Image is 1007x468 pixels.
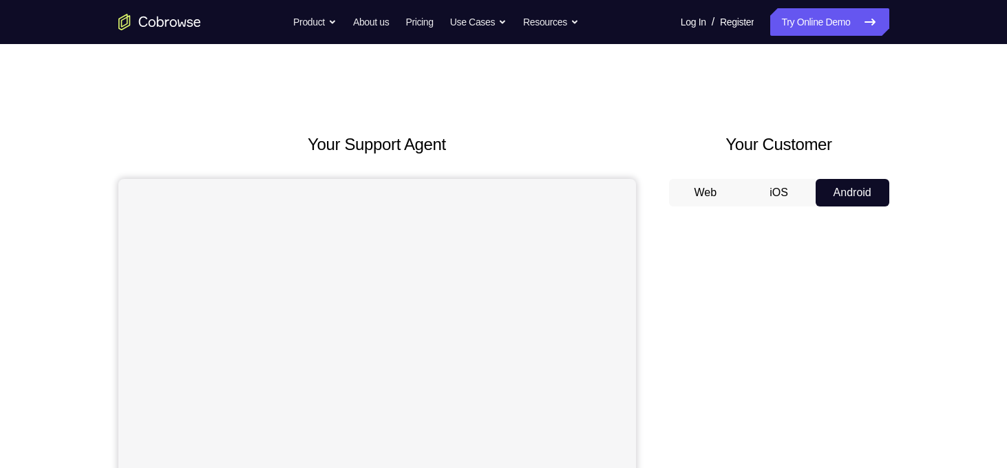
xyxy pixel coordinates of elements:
[523,8,579,36] button: Resources
[293,8,337,36] button: Product
[118,132,636,157] h2: Your Support Agent
[669,132,889,157] h2: Your Customer
[405,8,433,36] a: Pricing
[118,14,201,30] a: Go to the home page
[353,8,389,36] a: About us
[742,179,816,206] button: iOS
[770,8,889,36] a: Try Online Demo
[712,14,714,30] span: /
[816,179,889,206] button: Android
[720,8,754,36] a: Register
[450,8,507,36] button: Use Cases
[669,179,743,206] button: Web
[681,8,706,36] a: Log In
